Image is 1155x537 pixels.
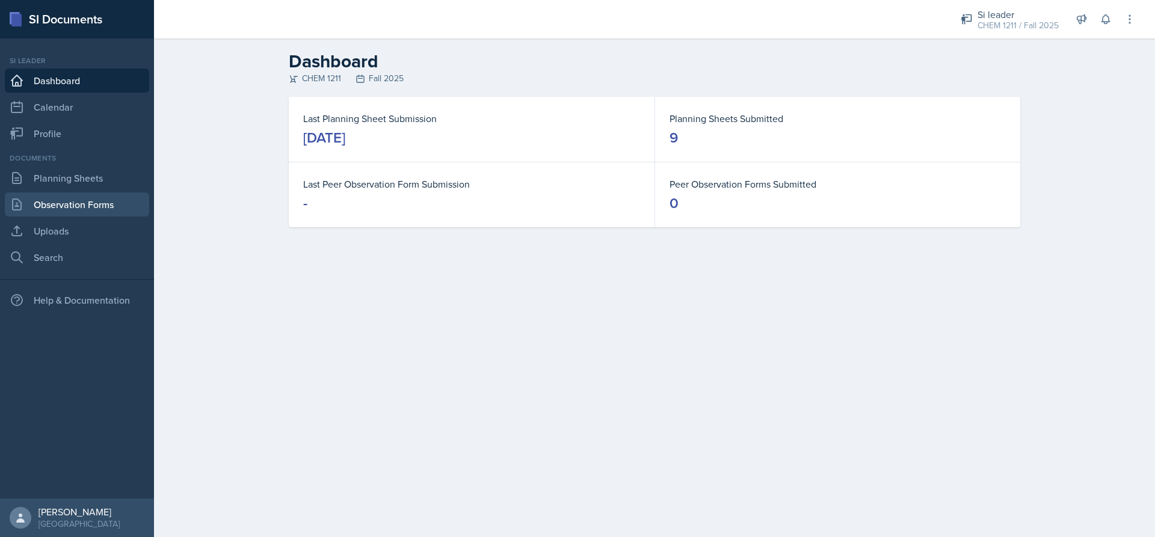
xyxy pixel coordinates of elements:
[303,194,307,213] div: -
[289,51,1020,72] h2: Dashboard
[670,128,678,147] div: 9
[978,19,1059,32] div: CHEM 1211 / Fall 2025
[38,518,120,530] div: [GEOGRAPHIC_DATA]
[5,69,149,93] a: Dashboard
[289,72,1020,85] div: CHEM 1211 Fall 2025
[5,166,149,190] a: Planning Sheets
[5,219,149,243] a: Uploads
[670,111,1006,126] dt: Planning Sheets Submitted
[303,177,640,191] dt: Last Peer Observation Form Submission
[978,7,1059,22] div: Si leader
[38,506,120,518] div: [PERSON_NAME]
[5,288,149,312] div: Help & Documentation
[670,194,679,213] div: 0
[5,245,149,269] a: Search
[670,177,1006,191] dt: Peer Observation Forms Submitted
[5,121,149,146] a: Profile
[5,55,149,66] div: Si leader
[5,192,149,216] a: Observation Forms
[303,111,640,126] dt: Last Planning Sheet Submission
[303,128,345,147] div: [DATE]
[5,95,149,119] a: Calendar
[5,153,149,164] div: Documents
